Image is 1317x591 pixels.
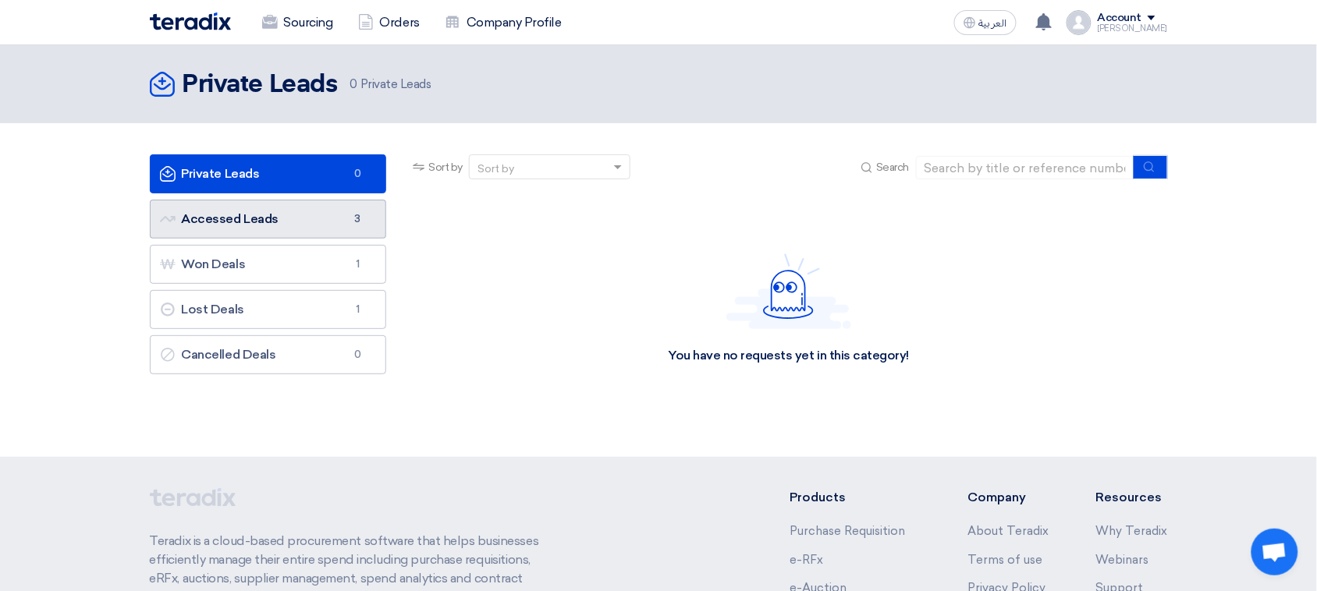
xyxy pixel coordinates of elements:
a: Cancelled Deals0 [150,335,387,374]
div: Sort by [477,161,514,177]
a: Terms of use [968,553,1043,567]
a: Why Teradix [1096,524,1168,538]
input: Search by title or reference number [916,156,1134,179]
a: About Teradix [968,524,1049,538]
a: Company Profile [432,5,574,40]
span: 0 [348,166,367,182]
span: 1 [348,302,367,317]
span: 0 [350,77,357,91]
img: Hello [726,253,851,329]
a: Lost Deals1 [150,290,387,329]
a: Webinars [1096,553,1149,567]
div: Open chat [1251,529,1298,575]
li: Products [790,488,921,507]
li: Resources [1096,488,1168,507]
span: 0 [348,347,367,363]
img: Teradix logo [150,12,231,30]
span: 3 [348,211,367,227]
span: Search [876,159,909,175]
div: [PERSON_NAME] [1098,24,1168,33]
div: Account [1098,12,1142,25]
button: العربية [954,10,1017,35]
a: e-RFx [790,553,823,567]
span: Sort by [428,159,463,175]
h2: Private Leads [183,69,338,101]
a: Purchase Requisition [790,524,905,538]
span: العربية [979,18,1007,29]
li: Company [968,488,1049,507]
a: Orders [346,5,432,40]
span: Private Leads [350,76,431,94]
div: You have no requests yet in this category! [668,348,909,364]
img: profile_test.png [1067,10,1092,35]
a: Private Leads0 [150,154,387,193]
a: Won Deals1 [150,245,387,284]
a: Sourcing [250,5,346,40]
span: 1 [348,257,367,272]
a: Accessed Leads3 [150,200,387,239]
